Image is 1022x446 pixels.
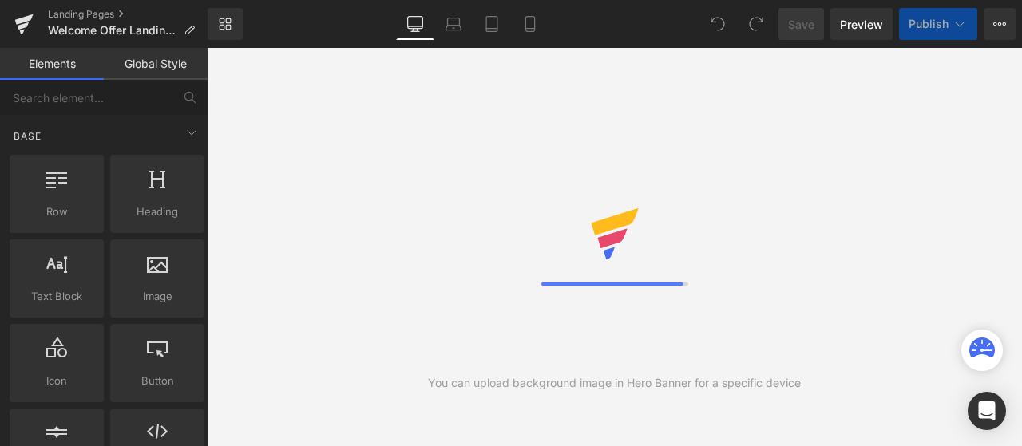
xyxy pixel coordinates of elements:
[115,288,200,305] span: Image
[840,16,883,33] span: Preview
[702,8,734,40] button: Undo
[830,8,893,40] a: Preview
[984,8,1016,40] button: More
[434,8,473,40] a: Laptop
[115,373,200,389] span: Button
[740,8,772,40] button: Redo
[48,24,177,37] span: Welcome Offer Landing Page
[968,392,1006,430] div: Open Intercom Messenger
[428,374,801,392] div: You can upload background image in Hero Banner for a specific device
[208,8,243,40] a: New Library
[899,8,977,40] button: Publish
[115,203,200,220] span: Heading
[396,8,434,40] a: Desktop
[14,203,99,220] span: Row
[104,48,208,80] a: Global Style
[909,18,949,30] span: Publish
[14,288,99,305] span: Text Block
[511,8,549,40] a: Mobile
[788,16,814,33] span: Save
[473,8,511,40] a: Tablet
[12,128,43,144] span: Base
[48,8,208,21] a: Landing Pages
[14,373,99,389] span: Icon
